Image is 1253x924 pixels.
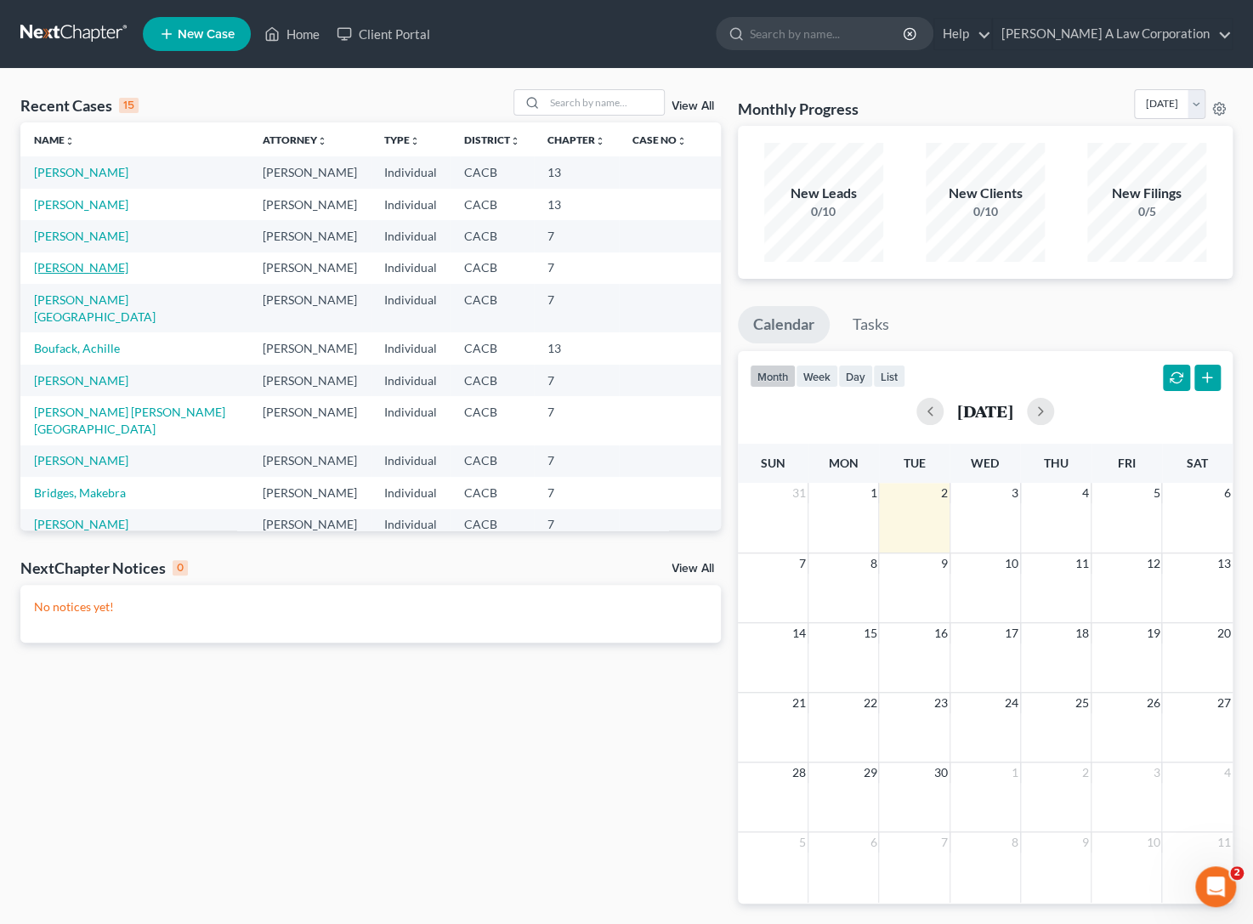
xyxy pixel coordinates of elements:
[796,365,838,388] button: week
[178,28,235,41] span: New Case
[451,365,534,396] td: CACB
[371,445,451,477] td: Individual
[939,483,950,503] span: 2
[547,133,605,146] a: Chapterunfold_more
[1144,693,1161,713] span: 26
[20,95,139,116] div: Recent Cases
[34,373,128,388] a: [PERSON_NAME]
[861,623,878,643] span: 15
[1144,832,1161,853] span: 10
[34,165,128,179] a: [PERSON_NAME]
[119,98,139,113] div: 15
[868,832,878,853] span: 6
[1187,456,1208,470] span: Sat
[534,252,619,284] td: 7
[534,477,619,508] td: 7
[764,203,883,220] div: 0/10
[451,284,534,332] td: CACB
[1010,762,1020,783] span: 1
[249,445,371,477] td: [PERSON_NAME]
[510,136,520,146] i: unfold_more
[534,284,619,332] td: 7
[34,260,128,275] a: [PERSON_NAME]
[1003,693,1020,713] span: 24
[971,456,999,470] span: Wed
[934,19,991,49] a: Help
[371,252,451,284] td: Individual
[993,19,1232,49] a: [PERSON_NAME] A Law Corporation
[384,133,420,146] a: Typeunfold_more
[451,332,534,364] td: CACB
[249,477,371,508] td: [PERSON_NAME]
[837,306,904,343] a: Tasks
[672,100,714,112] a: View All
[249,509,371,541] td: [PERSON_NAME]
[791,623,808,643] span: 14
[677,136,687,146] i: unfold_more
[249,220,371,252] td: [PERSON_NAME]
[1216,693,1233,713] span: 27
[868,483,878,503] span: 1
[926,203,1045,220] div: 0/10
[1144,623,1161,643] span: 19
[534,332,619,364] td: 13
[20,558,188,578] div: NextChapter Notices
[249,284,371,332] td: [PERSON_NAME]
[34,453,128,468] a: [PERSON_NAME]
[34,341,120,355] a: Boufack, Achille
[451,156,534,188] td: CACB
[1074,553,1091,574] span: 11
[1222,483,1233,503] span: 6
[1151,483,1161,503] span: 5
[371,189,451,220] td: Individual
[249,396,371,445] td: [PERSON_NAME]
[1087,184,1206,203] div: New Filings
[371,332,451,364] td: Individual
[534,509,619,541] td: 7
[632,133,687,146] a: Case Nounfold_more
[1003,623,1020,643] span: 17
[797,832,808,853] span: 5
[249,252,371,284] td: [PERSON_NAME]
[464,133,520,146] a: Districtunfold_more
[838,365,873,388] button: day
[1222,762,1233,783] span: 4
[868,553,878,574] span: 8
[861,693,878,713] span: 22
[534,156,619,188] td: 13
[534,189,619,220] td: 13
[672,563,714,575] a: View All
[34,517,128,531] a: [PERSON_NAME]
[534,445,619,477] td: 7
[595,136,605,146] i: unfold_more
[791,693,808,713] span: 21
[1216,553,1233,574] span: 13
[933,693,950,713] span: 23
[738,99,859,119] h3: Monthly Progress
[957,402,1013,420] h2: [DATE]
[764,184,883,203] div: New Leads
[926,184,1045,203] div: New Clients
[939,832,950,853] span: 7
[1151,762,1161,783] span: 3
[451,477,534,508] td: CACB
[371,284,451,332] td: Individual
[173,560,188,575] div: 0
[750,18,905,49] input: Search by name...
[451,509,534,541] td: CACB
[371,156,451,188] td: Individual
[451,445,534,477] td: CACB
[933,762,950,783] span: 30
[34,133,75,146] a: Nameunfold_more
[317,136,327,146] i: unfold_more
[904,456,926,470] span: Tue
[1144,553,1161,574] span: 12
[873,365,905,388] button: list
[534,220,619,252] td: 7
[829,456,859,470] span: Mon
[371,396,451,445] td: Individual
[1080,832,1091,853] span: 9
[328,19,439,49] a: Client Portal
[249,189,371,220] td: [PERSON_NAME]
[451,189,534,220] td: CACB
